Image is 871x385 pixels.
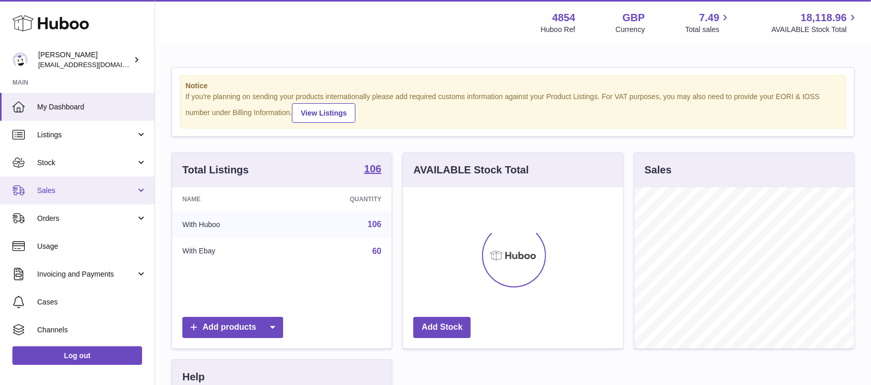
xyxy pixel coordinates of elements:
[771,25,859,35] span: AVAILABLE Stock Total
[288,187,392,211] th: Quantity
[801,11,847,25] span: 18,118.96
[37,214,136,223] span: Orders
[37,297,147,307] span: Cases
[616,25,645,35] div: Currency
[38,50,131,70] div: [PERSON_NAME]
[38,60,152,69] span: [EMAIL_ADDRESS][DOMAIN_NAME]
[12,346,142,365] a: Log out
[37,102,147,112] span: My Dashboard
[771,11,859,35] a: 18,118.96 AVAILABLE Stock Total
[185,92,841,123] div: If you're planning on sending your products internationally please add required customs informati...
[685,25,731,35] span: Total sales
[37,242,147,251] span: Usage
[172,211,288,238] td: With Huboo
[172,187,288,211] th: Name
[623,11,645,25] strong: GBP
[699,11,720,25] span: 7.49
[413,317,471,338] a: Add Stock
[685,11,731,35] a: 7.49 Total sales
[37,325,147,335] span: Channels
[12,52,28,68] img: jimleo21@yahoo.gr
[368,220,382,229] a: 106
[645,163,672,177] h3: Sales
[182,317,283,338] a: Add products
[172,238,288,265] td: With Ebay
[364,164,381,174] strong: 106
[413,163,528,177] h3: AVAILABLE Stock Total
[37,186,136,196] span: Sales
[185,81,841,91] strong: Notice
[372,247,382,255] a: 60
[541,25,576,35] div: Huboo Ref
[182,163,249,177] h3: Total Listings
[37,158,136,168] span: Stock
[37,269,136,279] span: Invoicing and Payments
[552,11,576,25] strong: 4854
[292,103,355,123] a: View Listings
[182,370,205,384] h3: Help
[364,164,381,176] a: 106
[37,130,136,140] span: Listings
